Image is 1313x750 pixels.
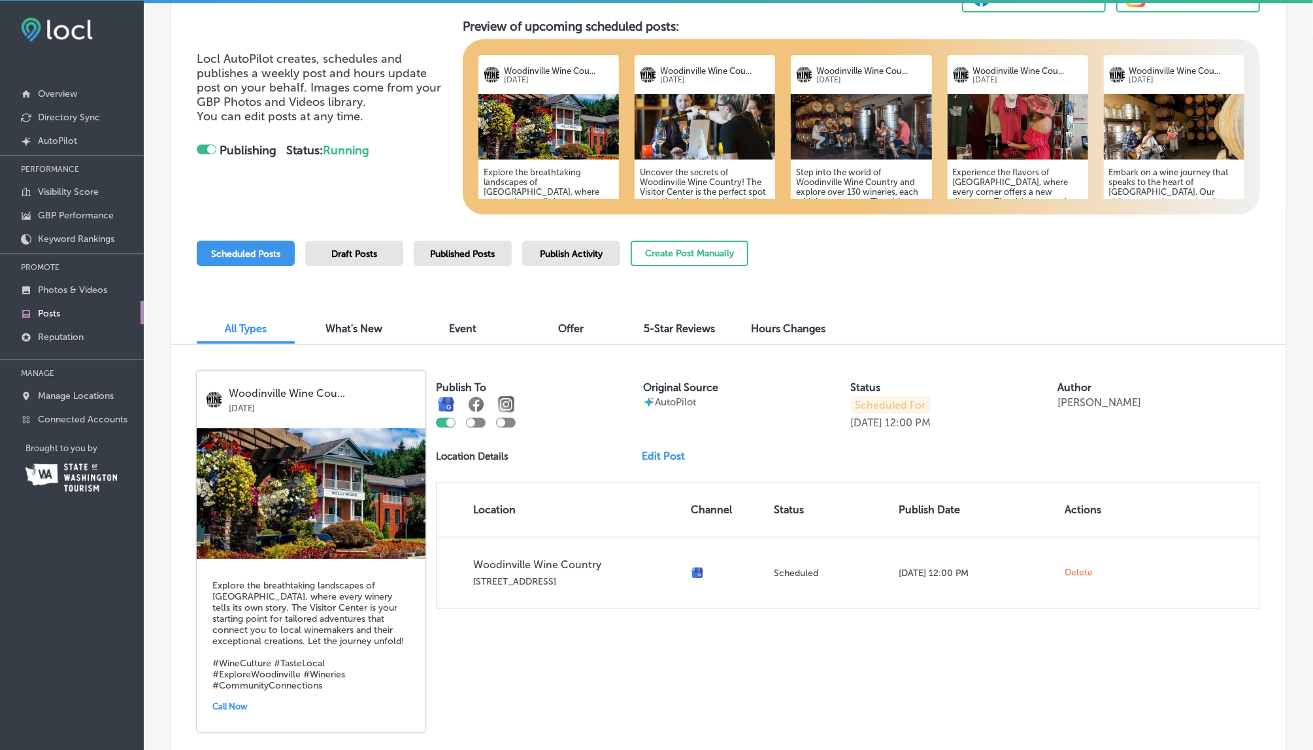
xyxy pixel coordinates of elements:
[449,322,476,335] span: Event
[1129,66,1239,76] p: Woodinville Wine Cou...
[38,112,100,123] p: Directory Sync
[225,322,267,335] span: All Types
[436,451,508,462] p: Location Details
[1058,381,1092,394] label: Author
[25,443,144,453] p: Brought to you by
[643,396,655,408] img: autopilot-icon
[642,450,695,462] a: Edit Post
[473,576,681,587] p: [STREET_ADDRESS]
[484,167,614,305] h5: Explore the breathtaking landscapes of [GEOGRAPHIC_DATA], where every winery tells its own story....
[473,558,681,571] p: Woodinville Wine Country
[644,322,716,335] span: 5-Star Reviews
[972,66,1082,76] p: Woodinville Wine Cou...
[437,483,686,537] th: Location
[816,66,926,76] p: Woodinville Wine Cou...
[796,167,926,315] h5: Step into the world of Woodinville Wine Country and explore over 130 wineries, each with its own ...
[478,94,619,160] img: 1744384347cc896666-88ee-4952-bef3-71a59499cd19_Hollywood_Schoolhouse.jpeg
[953,67,969,83] img: logo
[640,167,770,315] h5: Uncover the secrets of Woodinville Wine Country! The Visitor Center is the perfect spot to get in...
[211,248,280,260] span: Scheduled Posts
[851,396,931,414] p: Scheduled For
[686,483,769,537] th: Channel
[431,248,495,260] span: Published Posts
[948,94,1088,160] img: db7867d4-9ed1-4b9c-a694-309ff2852a23Visitor_Center_WWC_202408594.jpeg
[635,94,775,160] img: 174438435502de951e-eebc-4e57-bcdd-80a2e85014d8_04-19-15-3535.jpg
[323,143,369,158] span: Running
[331,248,377,260] span: Draft Posts
[38,186,99,197] p: Visibility Score
[436,381,486,394] label: Publish To
[484,67,500,83] img: logo
[893,483,1059,537] th: Publish Date
[229,388,416,400] p: Woodinville Wine Cou...
[769,483,894,537] th: Status
[504,66,614,76] p: Woodinville Wine Cou...
[1109,167,1239,315] h5: Embark on a wine journey that speaks to the heart of [GEOGRAPHIC_DATA]. Our visitor center is mor...
[463,19,1260,34] h3: Preview of upcoming scheduled posts:
[640,67,656,83] img: logo
[1104,94,1244,160] img: 1744384352378392c9-d356-480c-8e96-d0223adf023f_07-25-15-2495.jpg
[38,414,127,425] p: Connected Accounts
[504,76,614,84] p: [DATE]
[38,308,60,319] p: Posts
[197,109,363,124] span: You can edit posts at any time.
[1065,567,1093,579] span: Delete
[559,322,584,335] span: Offer
[38,332,84,343] p: Reputation
[38,210,114,221] p: GBP Performance
[643,381,718,394] label: Original Source
[229,400,416,413] p: [DATE]
[899,568,1054,579] p: [DATE] 12:00 PM
[791,94,931,160] img: d3fa5511-5539-4ff8-9dc6-38b957cc4ea2ProductionRoomTastinginWarehouseDistrict.jpg
[953,167,1083,315] h5: Experience the flavors of [GEOGRAPHIC_DATA], where every corner offers a new discovery. The visit...
[21,18,93,42] img: fda3e92497d09a02dc62c9cd864e3231.png
[286,143,369,158] strong: Status:
[38,135,77,146] p: AutoPilot
[212,580,410,691] h5: Explore the breathtaking landscapes of [GEOGRAPHIC_DATA], where every winery tells its own story....
[631,241,748,266] button: Create Post Manually
[1129,76,1239,84] p: [DATE]
[38,88,77,99] p: Overview
[851,417,883,429] p: [DATE]
[774,568,889,579] p: Scheduled
[660,76,770,84] p: [DATE]
[972,76,1082,84] p: [DATE]
[540,248,603,260] span: Publish Activity
[1058,396,1142,409] p: [PERSON_NAME]
[751,322,825,335] span: Hours Changes
[220,143,276,158] strong: Publishing
[38,390,114,401] p: Manage Locations
[197,428,425,559] img: 1744384347cc896666-88ee-4952-bef3-71a59499cd19_Hollywood_Schoolhouse.jpeg
[206,392,222,408] img: logo
[197,52,441,109] span: Locl AutoPilot creates, schedules and publishes a weekly post and hours update post on your behal...
[796,67,812,83] img: logo
[25,464,117,492] img: Washington Tourism
[886,417,931,429] p: 12:00 PM
[660,66,770,76] p: Woodinville Wine Cou...
[38,284,107,296] p: Photos & Videos
[851,381,881,394] label: Status
[655,396,696,408] p: AutoPilot
[1109,67,1125,83] img: logo
[1060,483,1127,537] th: Actions
[816,76,926,84] p: [DATE]
[38,233,114,245] p: Keyword Rankings
[326,322,383,335] span: What's New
